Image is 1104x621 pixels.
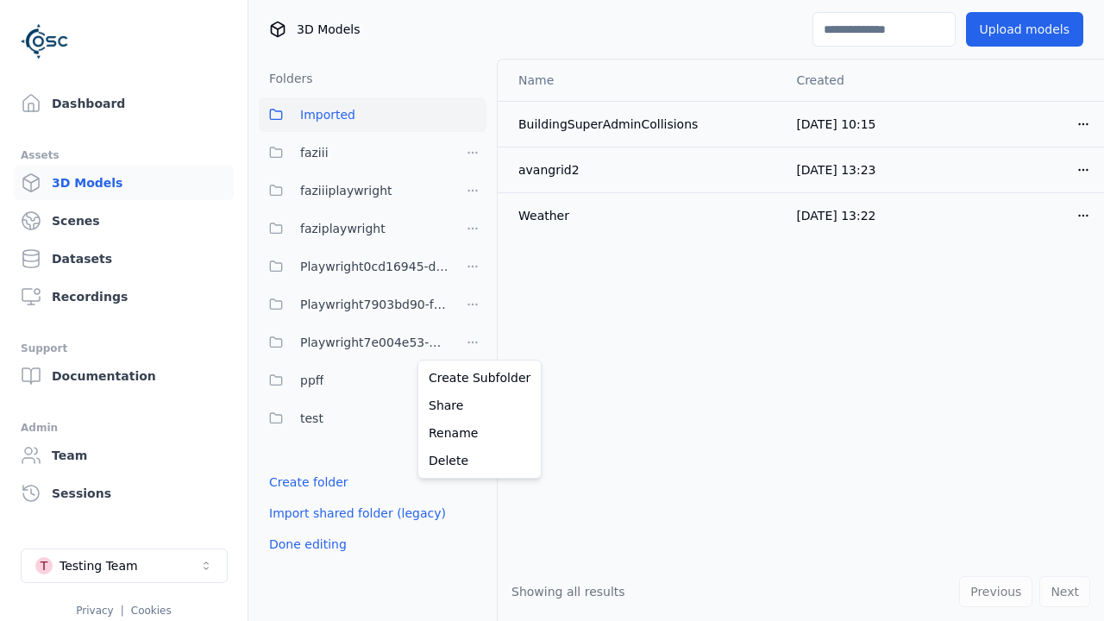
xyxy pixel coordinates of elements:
a: Delete [422,447,537,474]
a: Rename [422,419,537,447]
a: Share [422,392,537,419]
a: Create Subfolder [422,364,537,392]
